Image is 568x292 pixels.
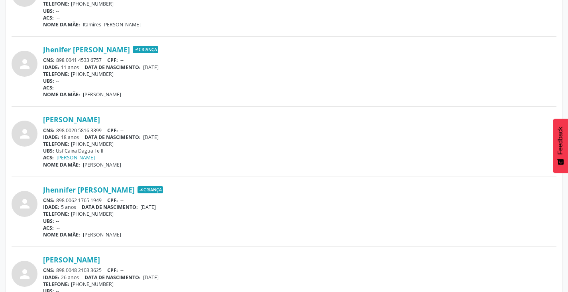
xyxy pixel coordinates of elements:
span: NOME DA MÃE: [43,231,80,238]
div: [PHONE_NUMBER] [43,0,556,7]
span: NOME DA MÃE: [43,161,80,168]
span: IDADE: [43,204,59,211]
div: -- [43,218,556,224]
span: -- [57,224,60,231]
span: Itamires [PERSON_NAME] [83,21,141,28]
span: [PERSON_NAME] [83,161,121,168]
a: Jhenifer [PERSON_NAME] [43,45,130,54]
span: ACS: [43,224,54,231]
span: -- [120,57,124,64]
span: IDADE: [43,274,59,281]
span: IDADE: [43,64,59,71]
span: CNS: [43,197,55,204]
span: DATA DE NASCIMENTO: [85,274,141,281]
span: UBS: [43,147,54,154]
span: [DATE] [143,274,159,281]
span: CPF: [107,197,118,204]
span: UBS: [43,218,54,224]
span: ACS: [43,14,54,21]
span: [PERSON_NAME] [83,91,121,98]
div: 898 0041 4533 6757 [43,57,556,64]
span: CPF: [107,57,118,64]
span: TELEFONE: [43,0,69,7]
span: UBS: [43,8,54,14]
span: [DATE] [140,204,156,211]
div: 898 0020 5816 3399 [43,127,556,134]
i: person [18,267,32,281]
div: 898 0062 1765 1949 [43,197,556,204]
div: [PHONE_NUMBER] [43,141,556,147]
span: DATA DE NASCIMENTO: [85,134,141,141]
a: Jhennifer [PERSON_NAME] [43,185,135,194]
span: -- [120,267,124,274]
div: -- [43,77,556,84]
span: CPF: [107,267,118,274]
span: Feedback [557,127,564,155]
div: [PHONE_NUMBER] [43,211,556,217]
span: ACS: [43,84,54,91]
div: 11 anos [43,64,556,71]
div: [PHONE_NUMBER] [43,281,556,288]
div: 18 anos [43,134,556,141]
span: [DATE] [143,64,159,71]
i: person [18,57,32,71]
span: IDADE: [43,134,59,141]
span: Criança [138,186,163,193]
div: 5 anos [43,204,556,211]
div: -- [43,8,556,14]
span: ACS: [43,154,54,161]
span: -- [120,197,124,204]
a: [PERSON_NAME] [57,154,95,161]
span: Criança [133,46,158,53]
span: CNS: [43,267,55,274]
div: 26 anos [43,274,556,281]
span: UBS: [43,77,54,84]
span: TELEFONE: [43,141,69,147]
div: Usf Caixa Dagua I e II [43,147,556,154]
span: [DATE] [143,134,159,141]
i: person [18,197,32,211]
button: Feedback - Mostrar pesquisa [553,119,568,173]
span: DATA DE NASCIMENTO: [85,64,141,71]
span: NOME DA MÃE: [43,91,80,98]
span: CNS: [43,57,55,64]
span: -- [57,14,60,21]
span: [PERSON_NAME] [83,231,121,238]
span: TELEFONE: [43,71,69,77]
span: -- [120,127,124,134]
div: [PHONE_NUMBER] [43,71,556,77]
i: person [18,127,32,141]
a: [PERSON_NAME] [43,115,100,124]
div: 898 0048 2103 3625 [43,267,556,274]
span: DATA DE NASCIMENTO: [82,204,138,211]
a: [PERSON_NAME] [43,255,100,264]
span: TELEFONE: [43,211,69,217]
span: CPF: [107,127,118,134]
span: NOME DA MÃE: [43,21,80,28]
span: -- [57,84,60,91]
span: CNS: [43,127,55,134]
span: TELEFONE: [43,281,69,288]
